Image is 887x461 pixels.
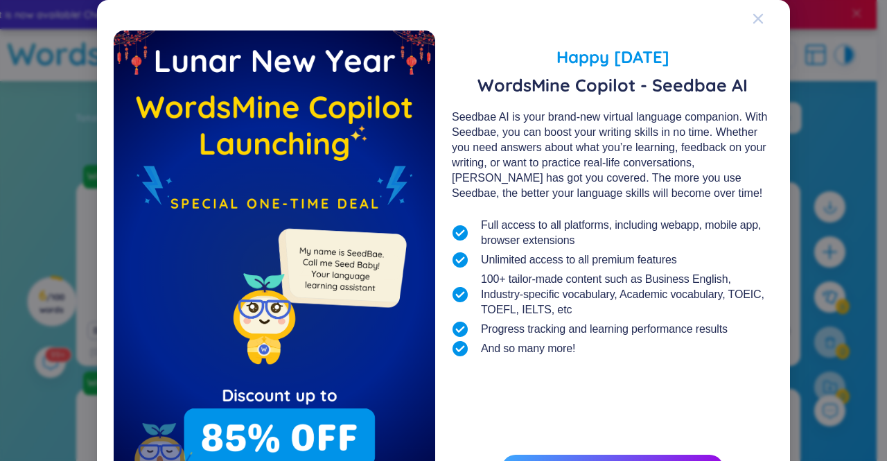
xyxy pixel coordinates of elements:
[452,75,773,96] span: WordsMine Copilot - Seedbae AI
[481,252,677,268] span: Unlimited access to all premium features
[452,110,773,201] div: Seedbae AI is your brand-new virtual language companion. With Seedbae, you can boost your writing...
[272,200,410,338] img: minionSeedbaeMessage.35ffe99e.png
[481,218,773,248] span: Full access to all platforms, including webapp, mobile app, browser extensions
[481,272,773,318] span: 100+ tailor-made content such as Business English, Industry-specific vocabulary, Academic vocabul...
[481,322,728,337] span: Progress tracking and learning performance results
[452,44,773,69] span: Happy [DATE]
[481,341,575,356] span: And so many more!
